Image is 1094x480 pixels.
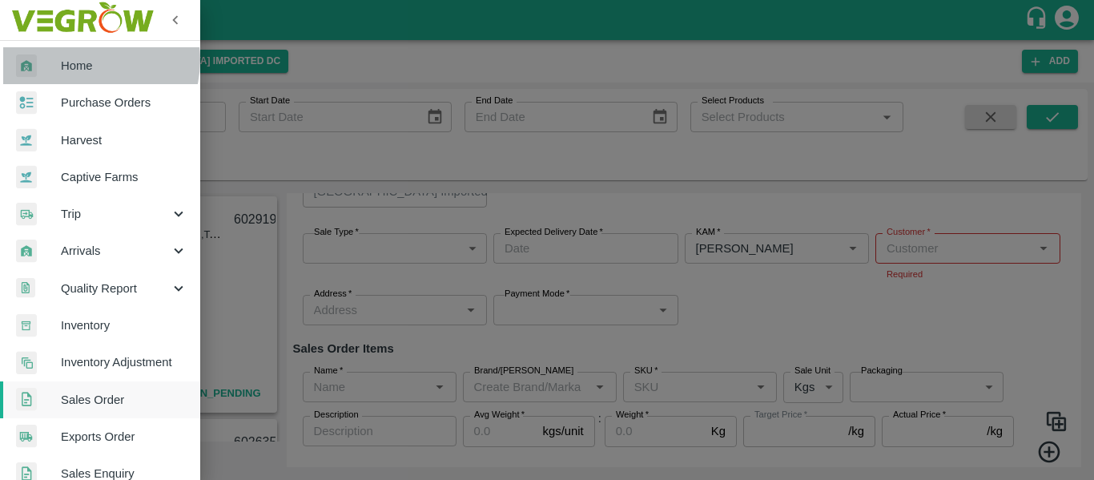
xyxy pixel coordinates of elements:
[16,91,37,115] img: reciept
[61,280,170,297] span: Quality Report
[61,391,187,409] span: Sales Order
[16,240,37,263] img: whArrival
[16,314,37,337] img: whInventory
[61,242,170,260] span: Arrivals
[16,54,37,78] img: whArrival
[61,428,187,446] span: Exports Order
[16,128,37,152] img: harvest
[61,168,187,186] span: Captive Farms
[61,205,170,223] span: Trip
[61,131,187,149] span: Harvest
[16,388,37,411] img: sales
[61,353,187,371] span: Inventory Adjustment
[61,94,187,111] span: Purchase Orders
[16,203,37,226] img: delivery
[16,278,35,298] img: qualityReport
[16,425,37,448] img: shipments
[16,165,37,189] img: harvest
[61,57,187,75] span: Home
[61,317,187,334] span: Inventory
[16,351,37,374] img: inventory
